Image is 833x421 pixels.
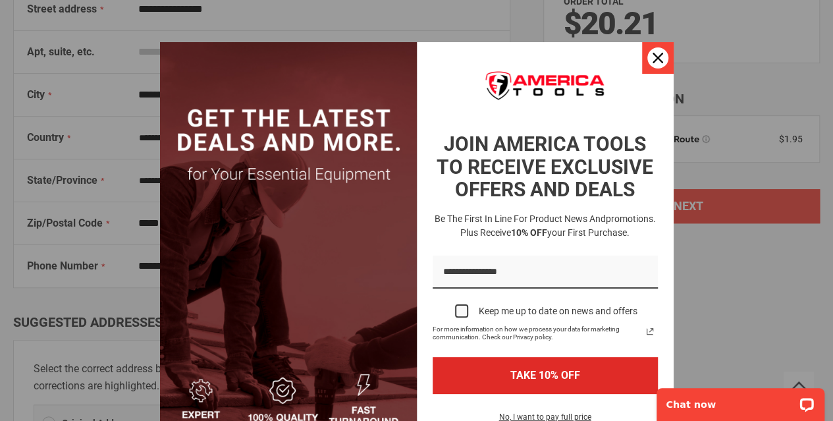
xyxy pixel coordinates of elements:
strong: 10% OFF [511,227,547,238]
h3: Be the first in line for product news and [430,212,660,240]
span: promotions. Plus receive your first purchase. [460,213,656,238]
button: TAKE 10% OFF [433,357,658,393]
svg: link icon [642,323,658,339]
iframe: LiveChat chat widget [648,379,833,421]
svg: close icon [653,53,663,63]
a: Read our Privacy Policy [642,323,658,339]
span: For more information on how we process your data for marketing communication. Check our Privacy p... [433,325,642,341]
input: Email field [433,256,658,289]
button: Close [642,42,674,74]
strong: JOIN AMERICA TOOLS TO RECEIVE EXCLUSIVE OFFERS AND DEALS [437,132,653,201]
div: Keep me up to date on news and offers [479,306,637,317]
